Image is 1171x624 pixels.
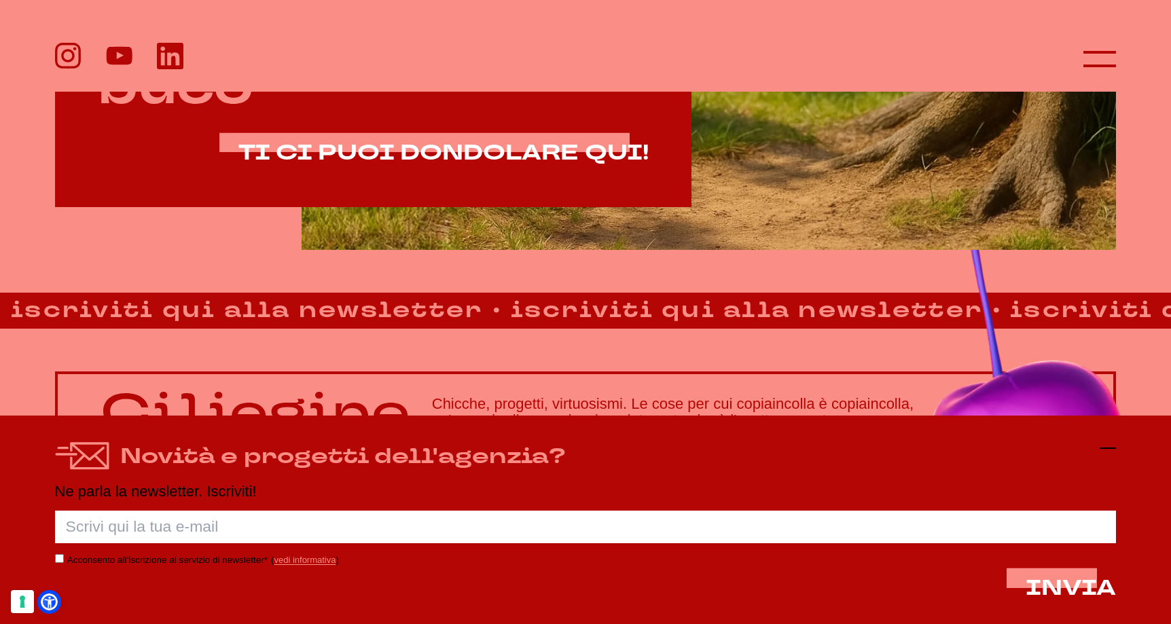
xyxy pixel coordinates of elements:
[271,555,339,565] span: ( )
[1026,576,1116,600] button: INVIA
[101,385,410,439] p: Ciliegine
[1026,573,1116,602] span: INVIA
[238,138,649,167] span: TI CI PUOI DONDOLARE QUI!
[274,555,336,565] a: vedi informativa
[55,511,1117,543] input: Scrivi qui la tua e-mail
[473,294,968,327] strong: iscriviti qui alla newsletter
[41,593,58,610] a: Open Accessibility Menu
[55,483,1117,500] p: Ne parla la newsletter. Iscriviti!
[67,555,268,565] label: Acconsento all’iscrizione al servizio di newsletter*
[238,141,649,164] a: TI CI PUOI DONDOLARE QUI!
[11,590,34,613] button: Le tue preferenze relative al consenso per le tecnologie di tracciamento
[432,396,1071,428] h3: Chicche, progetti, virtuosismi. Le cose per cui copiaincolla è copiaincolla, un'agenzia di comuni...
[120,440,566,473] h4: Novità e progetti dell'agenzia?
